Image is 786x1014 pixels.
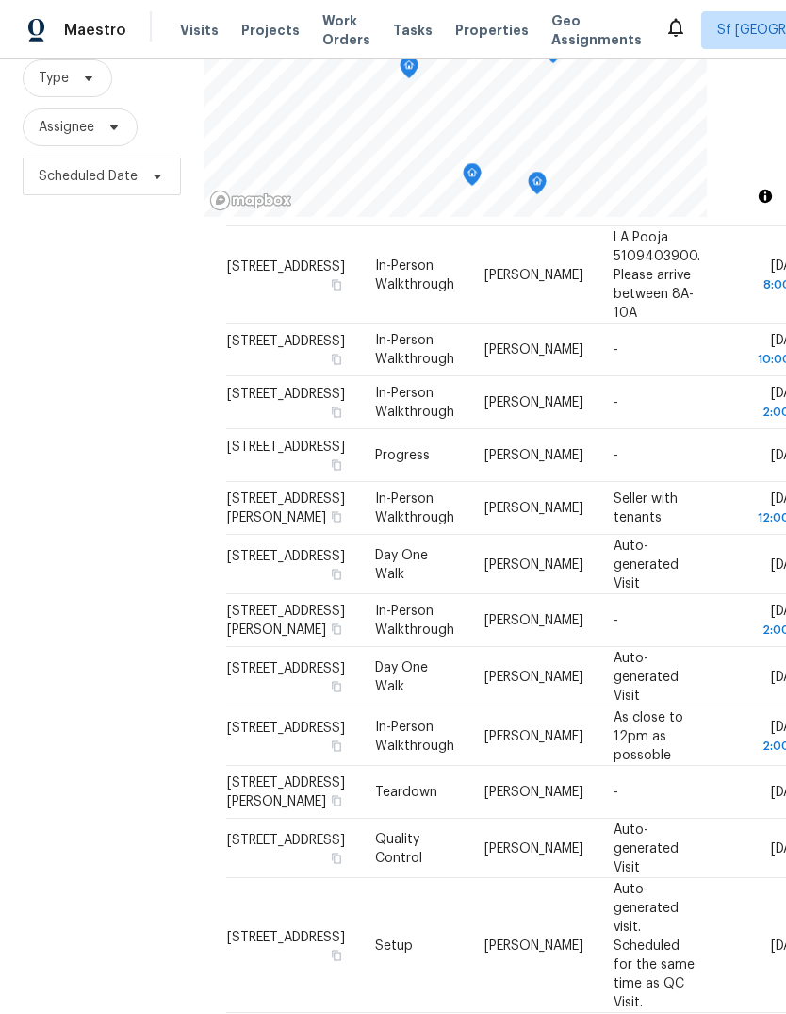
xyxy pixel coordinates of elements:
[375,334,454,366] span: In-Person Walkthrough
[463,163,482,192] div: Map marker
[551,11,642,49] span: Geo Assignments
[614,882,695,1008] span: Auto-generated visit. Scheduled for the same time as QC Visit.
[614,492,678,524] span: Seller with tenants
[754,185,777,208] button: Toggle attribution
[484,343,583,357] span: [PERSON_NAME]
[614,614,618,627] span: -
[227,833,345,846] span: [STREET_ADDRESS]
[375,258,454,291] span: In-Person Walkthrough
[328,201,345,218] button: Copy Address
[328,565,345,582] button: Copy Address
[328,849,345,866] button: Copy Address
[375,605,454,637] span: In-Person Walkthrough
[484,670,583,683] span: [PERSON_NAME]
[39,69,69,88] span: Type
[614,710,683,761] span: As close to 12pm as possoble
[614,343,618,357] span: -
[180,21,219,40] span: Visits
[375,449,430,462] span: Progress
[614,651,679,702] span: Auto-generated Visit
[484,268,583,281] span: [PERSON_NAME]
[328,621,345,638] button: Copy Address
[455,21,529,40] span: Properties
[209,190,292,211] a: Mapbox homepage
[484,939,583,952] span: [PERSON_NAME]
[484,449,583,462] span: [PERSON_NAME]
[614,539,679,590] span: Auto-generated Visit
[614,396,618,409] span: -
[227,259,345,273] span: [STREET_ADDRESS]
[227,492,345,524] span: [STREET_ADDRESS][PERSON_NAME]
[375,660,428,692] span: Day One Walk
[328,946,345,963] button: Copy Address
[375,939,413,952] span: Setup
[484,396,583,409] span: [PERSON_NAME]
[614,786,618,799] span: -
[328,677,345,694] button: Copy Address
[227,721,345,734] span: [STREET_ADDRESS]
[375,548,428,580] span: Day One Walk
[227,776,345,808] span: [STREET_ADDRESS][PERSON_NAME]
[227,335,345,348] span: [STREET_ADDRESS]
[484,841,583,855] span: [PERSON_NAME]
[393,24,433,37] span: Tasks
[375,387,454,419] span: In-Person Walkthrough
[484,557,583,571] span: [PERSON_NAME]
[528,172,547,201] div: Map marker
[484,502,583,515] span: [PERSON_NAME]
[400,56,418,85] div: Map marker
[328,792,345,809] button: Copy Address
[375,786,437,799] span: Teardown
[227,930,345,943] span: [STREET_ADDRESS]
[760,186,771,207] span: Toggle attribution
[375,720,454,752] span: In-Person Walkthrough
[328,457,345,474] button: Copy Address
[328,508,345,525] button: Copy Address
[39,118,94,137] span: Assignee
[328,351,345,368] button: Copy Address
[484,729,583,742] span: [PERSON_NAME]
[241,21,300,40] span: Projects
[614,823,679,873] span: Auto-generated Visit
[375,492,454,524] span: In-Person Walkthrough
[64,21,126,40] span: Maestro
[227,441,345,454] span: [STREET_ADDRESS]
[227,605,345,637] span: [STREET_ADDRESS][PERSON_NAME]
[484,614,583,627] span: [PERSON_NAME]
[375,832,422,864] span: Quality Control
[328,404,345,421] button: Copy Address
[484,786,583,799] span: [PERSON_NAME]
[614,449,618,462] span: -
[227,388,345,401] span: [STREET_ADDRESS]
[328,275,345,292] button: Copy Address
[328,737,345,754] button: Copy Address
[227,661,345,674] span: [STREET_ADDRESS]
[39,167,138,186] span: Scheduled Date
[227,549,345,562] span: [STREET_ADDRESS]
[322,11,370,49] span: Work Orders
[614,230,700,319] span: LA Pooja 5109403900. Please arrive between 8A-10A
